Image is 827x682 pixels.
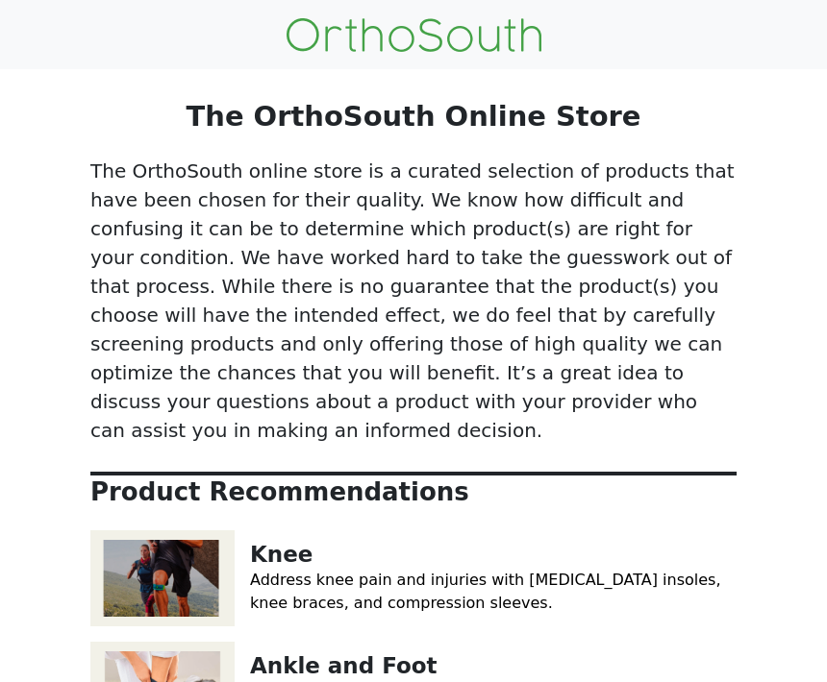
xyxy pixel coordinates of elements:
[250,571,721,612] a: Address knee pain and injuries with [MEDICAL_DATA] insoles, knee braces, and compression sleeves.
[90,530,235,626] img: Knee
[90,157,737,445] p: The OrthoSouth online store is a curated selection of products that have been chosen for their qu...
[287,18,541,52] img: OrthoSouth
[250,653,437,678] a: Ankle and Foot
[90,477,737,507] p: Product Recommendations
[250,542,313,567] a: Knee
[90,100,737,134] p: The OrthoSouth Online Store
